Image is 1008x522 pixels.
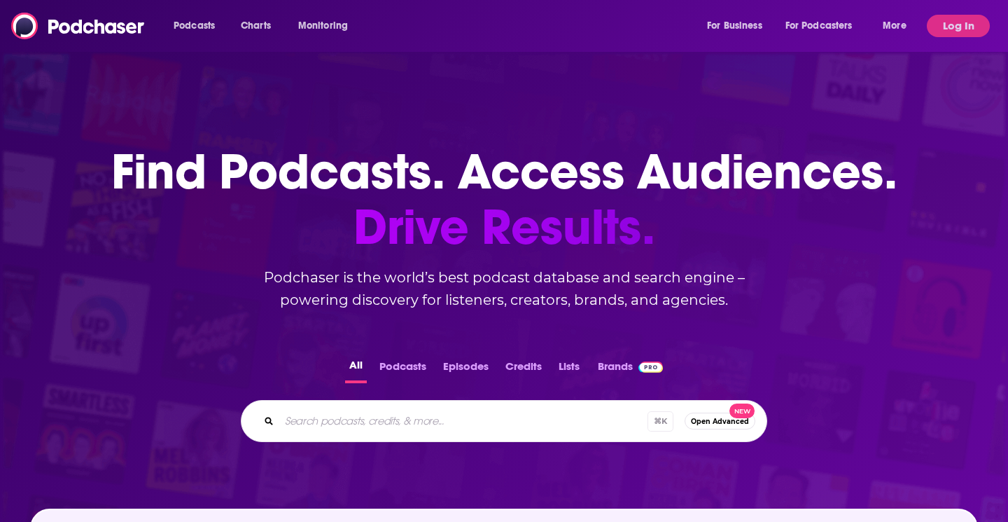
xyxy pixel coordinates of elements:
[927,15,990,37] button: Log In
[174,16,215,36] span: Podcasts
[439,356,493,383] button: Episodes
[697,15,780,37] button: open menu
[279,410,647,432] input: Search podcasts, credits, & more...
[298,16,348,36] span: Monitoring
[707,16,762,36] span: For Business
[598,356,663,383] a: BrandsPodchaser Pro
[345,356,367,383] button: All
[785,16,853,36] span: For Podcasters
[501,356,546,383] button: Credits
[638,362,663,373] img: Podchaser Pro
[241,400,767,442] div: Search podcasts, credits, & more...
[776,15,873,37] button: open menu
[375,356,430,383] button: Podcasts
[224,266,784,311] h2: Podchaser is the world’s best podcast database and search engine – powering discovery for listene...
[241,16,271,36] span: Charts
[647,411,673,432] span: ⌘ K
[111,200,897,255] span: Drive Results.
[729,404,755,418] span: New
[873,15,924,37] button: open menu
[691,418,749,425] span: Open Advanced
[288,15,366,37] button: open menu
[883,16,906,36] span: More
[232,15,279,37] a: Charts
[685,413,755,430] button: Open AdvancedNew
[164,15,233,37] button: open menu
[111,144,897,255] h1: Find Podcasts. Access Audiences.
[11,13,146,39] img: Podchaser - Follow, Share and Rate Podcasts
[554,356,584,383] button: Lists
